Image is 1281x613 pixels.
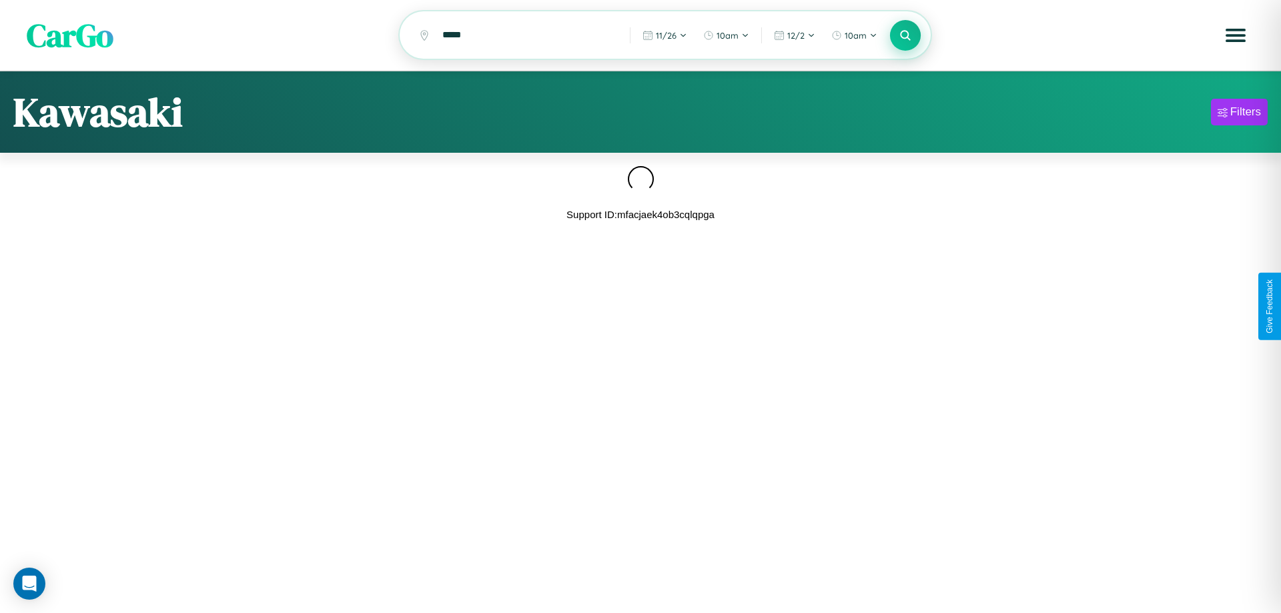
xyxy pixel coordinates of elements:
[1211,99,1268,125] button: Filters
[825,25,884,46] button: 10am
[1230,105,1261,119] div: Filters
[27,13,113,57] span: CarGo
[1217,17,1254,54] button: Open menu
[697,25,756,46] button: 10am
[767,25,822,46] button: 12/2
[717,30,739,41] span: 10am
[656,30,677,41] span: 11 / 26
[566,205,715,223] p: Support ID: mfacjaek4ob3cqlqpga
[845,30,867,41] span: 10am
[787,30,805,41] span: 12 / 2
[636,25,694,46] button: 11/26
[1265,279,1274,334] div: Give Feedback
[13,568,45,600] div: Open Intercom Messenger
[13,85,183,139] h1: Kawasaki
